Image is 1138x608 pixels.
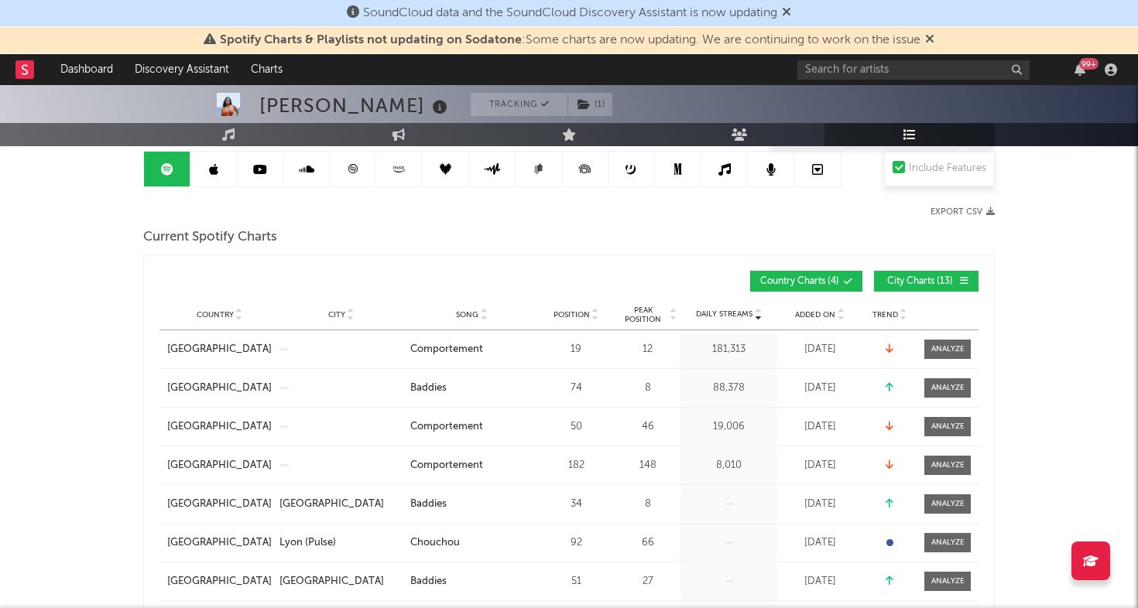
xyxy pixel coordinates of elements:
a: Charts [240,54,293,85]
a: [GEOGRAPHIC_DATA] [279,497,403,512]
a: [GEOGRAPHIC_DATA] [167,381,272,396]
span: Current Spotify Charts [143,228,277,247]
span: Position [554,310,590,319]
div: [DATE] [781,574,859,589]
div: [DATE] [781,458,859,473]
div: Baddies [410,381,447,396]
span: : Some charts are now updating. We are continuing to work on the issue [220,34,920,46]
a: [GEOGRAPHIC_DATA] [167,497,272,512]
div: 19 [541,342,611,357]
div: [DATE] [781,342,859,357]
div: 8 [619,381,677,396]
a: [GEOGRAPHIC_DATA] [279,574,403,589]
span: Peak Position [619,306,667,324]
div: 19,006 [684,419,773,435]
a: Chouchou [410,535,533,551]
div: [DATE] [781,497,859,512]
span: City Charts ( 13 ) [884,277,955,286]
span: Country Charts ( 4 ) [760,277,839,286]
div: 46 [619,419,677,435]
a: Discovery Assistant [124,54,240,85]
div: Baddies [410,497,447,512]
span: ( 1 ) [567,93,613,116]
div: 51 [541,574,611,589]
div: 99 + [1079,58,1099,70]
div: Lyon (Pulse) [279,535,336,551]
button: 99+ [1075,63,1085,76]
span: Country [197,310,234,319]
div: 92 [541,535,611,551]
a: Comportement [410,419,533,435]
a: Baddies [410,497,533,512]
input: Search for artists [797,60,1030,80]
a: [GEOGRAPHIC_DATA] [167,574,272,589]
button: (1) [568,93,612,116]
a: Comportement [410,342,533,357]
span: Dismiss [782,7,791,19]
div: 181,313 [684,342,773,357]
a: [GEOGRAPHIC_DATA] [167,419,272,435]
div: Comportement [410,419,483,435]
a: Baddies [410,574,533,589]
span: Spotify Charts & Playlists not updating on Sodatone [220,34,522,46]
button: Tracking [471,93,567,116]
span: Added On [795,310,835,319]
a: [GEOGRAPHIC_DATA] [167,458,272,473]
a: [GEOGRAPHIC_DATA] [167,342,272,357]
button: Export CSV [931,207,995,217]
span: City [328,310,345,319]
div: Include Features [909,159,986,178]
span: Trend [872,310,898,319]
span: Dismiss [925,34,934,46]
div: 66 [619,535,677,551]
div: [DATE] [781,381,859,396]
div: 74 [541,381,611,396]
div: Comportement [410,458,483,473]
div: [PERSON_NAME] [259,93,451,118]
a: Lyon (Pulse) [279,535,403,551]
div: 50 [541,419,611,435]
a: [GEOGRAPHIC_DATA] [167,535,272,551]
div: [DATE] [781,419,859,435]
div: 148 [619,458,677,473]
div: 27 [619,574,677,589]
span: Daily Streams [696,309,752,320]
div: Chouchou [410,535,460,551]
div: [GEOGRAPHIC_DATA] [279,574,384,589]
div: 8 [619,497,677,512]
div: 8,010 [684,458,773,473]
div: 12 [619,342,677,357]
a: Comportement [410,458,533,473]
span: Song [456,310,478,319]
div: [GEOGRAPHIC_DATA] [279,497,384,512]
div: 34 [541,497,611,512]
div: 182 [541,458,611,473]
button: Country Charts(4) [750,271,862,292]
a: Baddies [410,381,533,396]
div: [DATE] [781,535,859,551]
a: Dashboard [50,54,124,85]
button: City Charts(13) [874,271,979,292]
div: 88,378 [684,381,773,396]
span: SoundCloud data and the SoundCloud Discovery Assistant is now updating [363,7,777,19]
div: Baddies [410,574,447,589]
div: Comportement [410,342,483,357]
